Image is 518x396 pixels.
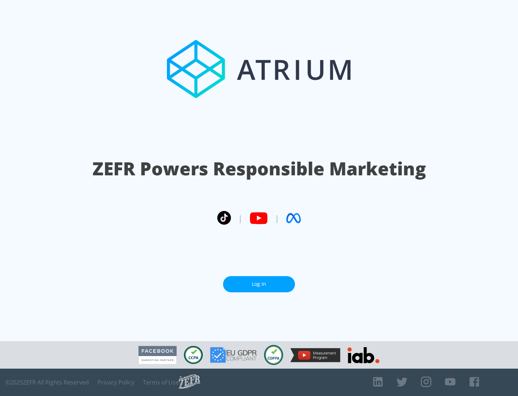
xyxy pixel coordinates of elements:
img: CCPA Compliant [184,346,203,364]
span: © 2025 ZEFR All Rights Reserved [5,379,89,386]
a: Privacy Policy [97,379,134,386]
span: | [275,213,279,224]
span: | [238,213,242,224]
a: Log In [223,276,295,292]
a: Terms of Use [143,379,179,386]
img: IAB [347,347,380,363]
img: GDPR Compliant [210,347,257,363]
h1: ZEFR Powers Responsible Marketing [92,156,426,181]
img: YouTube Measurement Program [290,348,340,362]
img: COPPA Compliant [264,345,283,365]
img: Facebook Marketing Partner [138,346,177,364]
